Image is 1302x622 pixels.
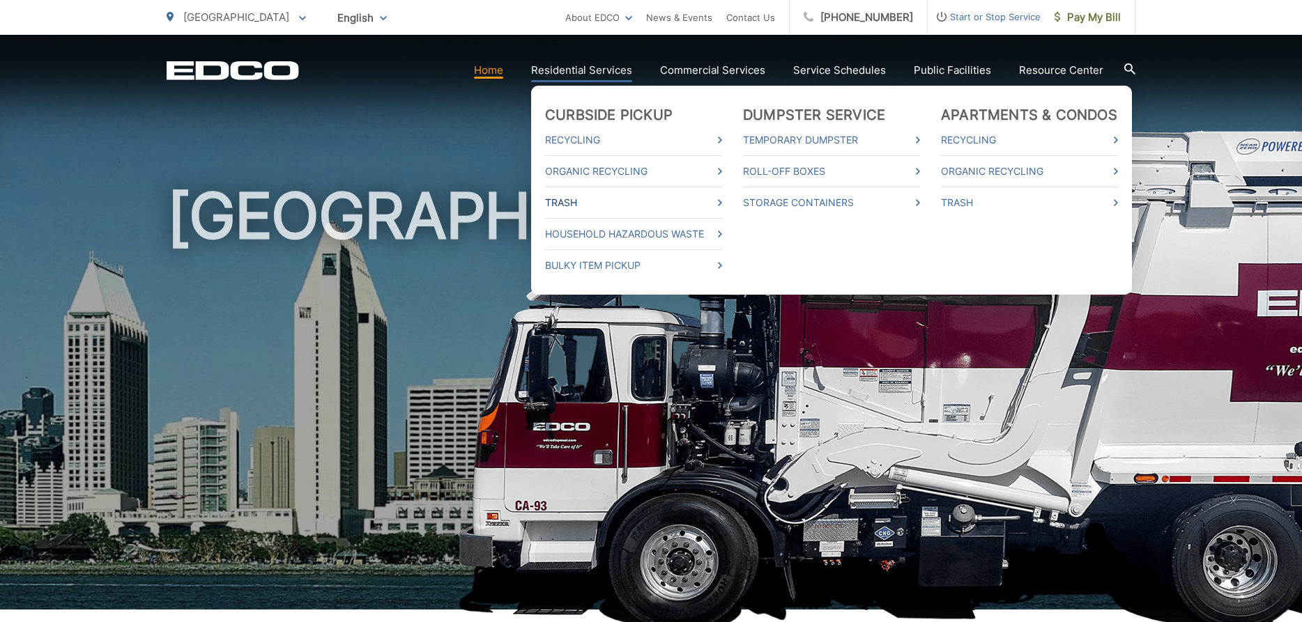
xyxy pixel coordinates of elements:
[545,257,722,274] a: Bulky Item Pickup
[941,132,1118,148] a: Recycling
[545,132,722,148] a: Recycling
[183,10,289,24] span: [GEOGRAPHIC_DATA]
[545,194,722,211] a: Trash
[941,163,1118,180] a: Organic Recycling
[167,61,299,80] a: EDCD logo. Return to the homepage.
[743,107,885,123] a: Dumpster Service
[941,107,1117,123] a: Apartments & Condos
[743,194,920,211] a: Storage Containers
[545,226,722,242] a: Household Hazardous Waste
[545,107,673,123] a: Curbside Pickup
[167,181,1135,622] h1: [GEOGRAPHIC_DATA]
[531,62,632,79] a: Residential Services
[743,132,920,148] a: Temporary Dumpster
[941,194,1118,211] a: Trash
[565,9,632,26] a: About EDCO
[743,163,920,180] a: Roll-Off Boxes
[726,9,775,26] a: Contact Us
[793,62,886,79] a: Service Schedules
[1019,62,1103,79] a: Resource Center
[914,62,991,79] a: Public Facilities
[327,6,397,30] span: English
[646,9,712,26] a: News & Events
[545,163,722,180] a: Organic Recycling
[660,62,765,79] a: Commercial Services
[474,62,503,79] a: Home
[1055,9,1121,26] span: Pay My Bill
